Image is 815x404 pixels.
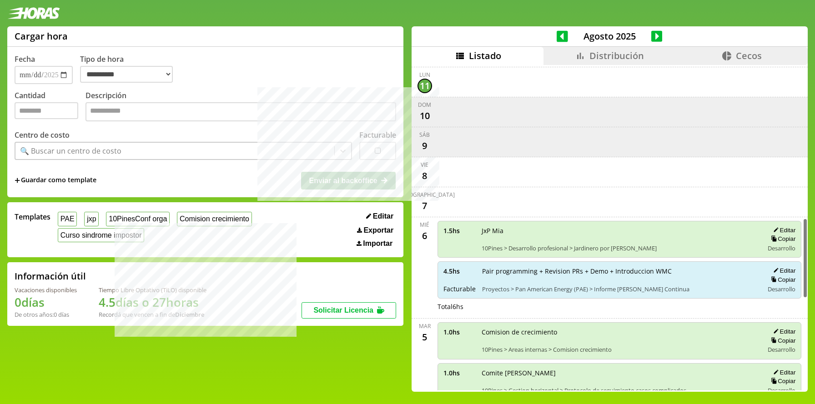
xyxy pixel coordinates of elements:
span: Solicitar Licencia [313,306,373,314]
span: Proyectos > Pan American Energy (PAE) > Informe [PERSON_NAME] Continua [482,285,758,293]
span: 1.0 hs [443,369,475,377]
label: Cantidad [15,90,86,124]
div: Tiempo Libre Optativo (TiLO) disponible [99,286,206,294]
textarea: Descripción [86,102,396,121]
button: Copiar [768,377,795,385]
span: Desarrollo [768,345,795,354]
button: Copiar [768,337,795,344]
h1: 0 días [15,294,77,310]
label: Facturable [359,130,396,140]
button: jxp [84,212,99,226]
span: Desarrollo [768,244,795,252]
label: Centro de costo [15,130,70,140]
span: Comision de crecimiento [482,328,758,336]
div: dom [418,101,431,109]
button: Editar [770,369,795,376]
div: lun [419,71,430,79]
button: PAE [58,212,77,226]
span: 10Pines > Gestion horizontal > Protocolo de seguimiento casos complicados [482,386,758,394]
span: 1.0 hs [443,328,475,336]
span: +Guardar como template [15,175,96,185]
h1: Cargar hora [15,30,68,42]
input: Cantidad [15,102,78,119]
span: 1.5 hs [443,226,475,235]
div: mié [420,221,429,229]
button: Editar [770,328,795,335]
span: Editar [373,212,393,220]
span: JxP Mia [482,226,758,235]
div: Total 6 hs [438,302,802,311]
button: Exportar [354,226,396,235]
span: Facturable [443,284,476,293]
span: Importar [363,239,392,248]
div: mar [419,322,431,330]
b: Diciembre [175,310,204,319]
span: Templates [15,212,50,222]
button: Copiar [768,276,795,284]
div: Recordá que vencen a fin de [99,310,206,319]
label: Descripción [86,90,396,124]
div: 9 [418,139,432,153]
button: Editar [363,212,396,221]
button: Editar [770,226,795,234]
span: Comite [PERSON_NAME] [482,369,758,377]
label: Tipo de hora [80,54,180,84]
div: 10 [418,109,432,123]
label: Fecha [15,54,35,64]
span: Listado [469,50,501,62]
h1: 4.5 días o 27 horas [99,294,206,310]
div: 5 [418,330,432,344]
span: Exportar [363,226,393,234]
select: Tipo de hora [80,66,173,83]
span: Desarrollo [768,386,795,394]
div: Vacaciones disponibles [15,286,77,294]
span: Desarrollo [768,285,795,293]
div: vie [421,161,428,169]
span: Pair programming + Revision PRs + Demo + Introduccion WMC [482,267,758,275]
h2: Información útil [15,270,86,282]
div: scrollable content [412,65,808,390]
button: Copiar [768,235,795,243]
img: logotipo [7,7,60,19]
div: sáb [419,131,430,139]
button: 10PinesConf orga [106,212,170,226]
span: 4.5 hs [443,267,476,275]
span: 10Pines > Areas internas > Comision crecimiento [482,345,758,354]
div: De otros años: 0 días [15,310,77,319]
div: 8 [418,169,432,183]
span: + [15,175,20,185]
div: 11 [418,79,432,93]
span: Agosto 2025 [568,30,651,42]
span: Distribución [589,50,644,62]
span: Cecos [736,50,762,62]
div: 7 [418,199,432,213]
button: Curso sindrome impostor [58,228,144,242]
button: Comision crecimiento [177,212,252,226]
span: 10Pines > Desarrollo profesional > Jardinero por [PERSON_NAME] [482,244,758,252]
div: 6 [418,229,432,243]
button: Solicitar Licencia [302,302,396,319]
button: Editar [770,267,795,274]
div: [DEMOGRAPHIC_DATA] [395,191,455,199]
div: 🔍 Buscar un centro de costo [20,146,121,156]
